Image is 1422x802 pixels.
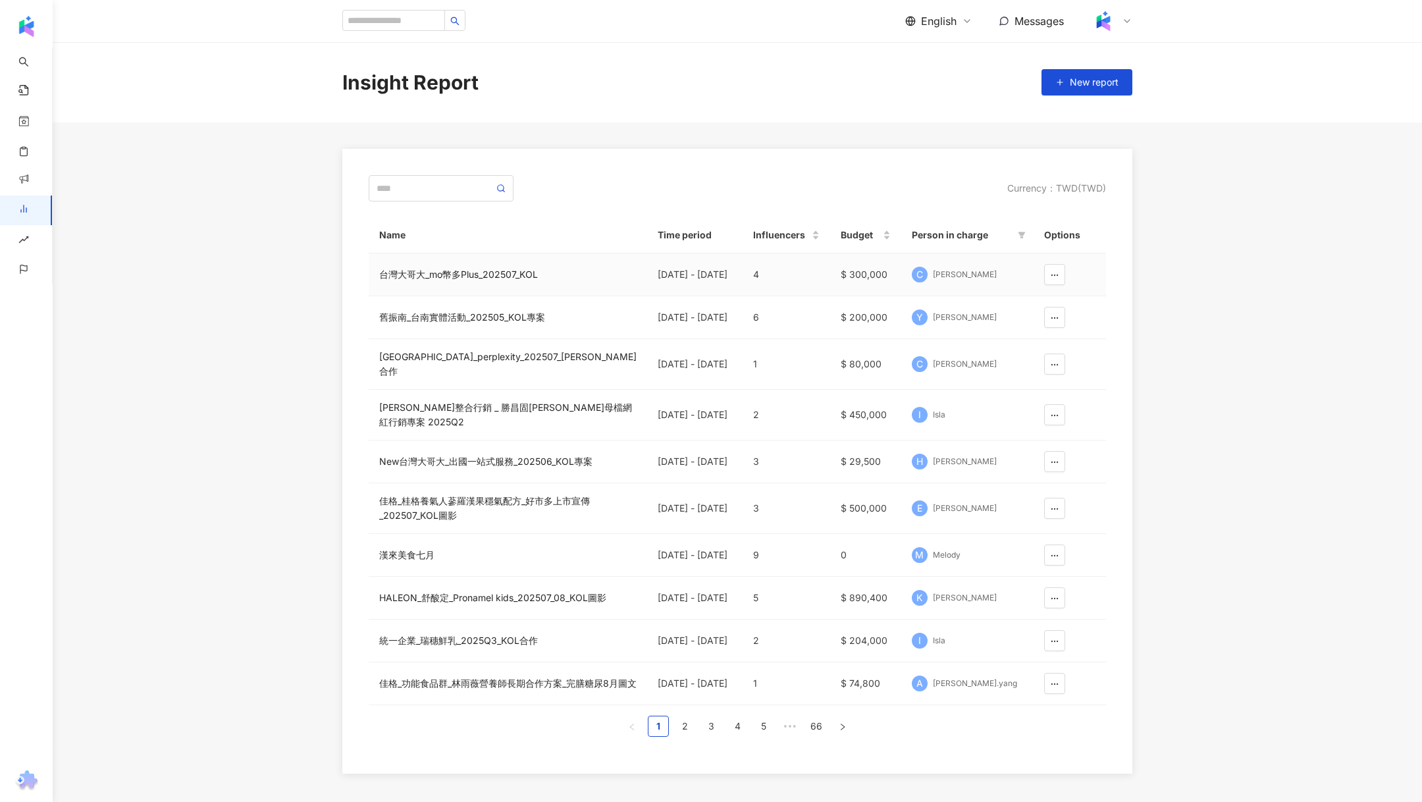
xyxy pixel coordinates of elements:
[727,716,748,737] li: 4
[648,716,668,736] a: 1
[379,548,637,562] a: 漢來美食七月
[18,47,66,78] a: search
[806,716,826,736] a: 66
[916,591,922,605] span: K
[379,310,637,325] div: 舊振南_台南實體活動_202505_KOL專案
[658,633,732,648] div: [DATE] - [DATE]
[743,296,830,339] td: 6
[933,312,997,323] div: [PERSON_NAME]
[912,228,1013,242] span: Person in charge
[917,501,922,516] span: E
[701,716,721,736] a: 3
[1091,9,1116,34] img: Kolr%20app%20icon%20%281%29.png
[933,635,945,647] div: Isla
[832,716,853,737] button: right
[916,357,923,371] span: C
[830,254,901,296] td: $ 300,000
[1034,217,1106,254] th: Options
[1041,69,1132,95] button: New report
[658,676,732,691] div: [DATE] - [DATE]
[743,339,830,390] td: 1
[658,454,732,469] div: [DATE] - [DATE]
[379,676,637,691] a: 佳格_功能食品群_林雨薇營養師長期合作方案_完膳糖尿8月圖文
[658,310,732,325] div: [DATE] - [DATE]
[727,716,747,736] a: 4
[830,339,901,390] td: $ 80,000
[830,577,901,620] td: $ 890,400
[830,620,901,662] td: $ 204,000
[379,400,637,429] a: [PERSON_NAME]整合行銷 _ 勝昌固[PERSON_NAME]母檔網紅行銷專案 2025Q2
[915,548,924,562] span: M
[379,350,637,379] a: [GEOGRAPHIC_DATA]_perplexity_202507_[PERSON_NAME]合作
[933,269,997,281] div: [PERSON_NAME]
[830,217,901,254] th: Budget
[743,441,830,483] td: 3
[658,357,732,371] div: [DATE] - [DATE]
[779,716,801,737] span: •••
[830,441,901,483] td: $ 29,500
[743,620,830,662] td: 2
[753,716,774,737] li: 5
[369,217,647,254] th: Name
[933,359,997,370] div: [PERSON_NAME]
[658,591,732,605] div: [DATE] - [DATE]
[830,296,901,339] td: $ 200,000
[621,716,643,737] li: Previous Page
[933,503,997,514] div: [PERSON_NAME]
[379,267,637,282] a: 台灣大哥大_mo幣多Plus_202507_KOL
[1014,14,1064,28] span: Messages
[933,410,945,421] div: Isla
[830,534,901,577] td: 0
[16,16,37,37] img: logo icon
[450,16,460,26] span: search
[647,217,743,254] th: Time period
[621,716,643,737] button: left
[379,633,637,648] a: 統一企業_瑞穗鮮乳_2025Q3_KOL合作
[918,408,921,422] span: I
[379,494,637,523] a: 佳格_桂格養氣人蔘羅漢果穩氣配方_好市多上市宣傳_202507_KOL圖影
[700,716,722,737] li: 3
[916,676,923,691] span: A
[743,217,830,254] th: Influencers
[933,456,997,468] div: [PERSON_NAME]
[743,483,830,534] td: 3
[832,716,853,737] li: Next Page
[1015,225,1028,245] span: filter
[839,723,847,731] span: right
[753,228,809,242] span: Influencers
[918,633,921,648] span: I
[342,68,479,96] div: Insight Report
[658,548,732,562] div: [DATE] - [DATE]
[921,14,957,28] span: English
[674,716,695,737] li: 2
[933,678,1017,689] div: [PERSON_NAME].yang
[933,593,997,604] div: [PERSON_NAME]
[658,408,732,422] div: [DATE] - [DATE]
[933,550,961,561] div: Melody
[830,390,901,441] td: $ 450,000
[743,254,830,296] td: 4
[916,267,923,282] span: C
[743,534,830,577] td: 9
[14,770,39,791] img: chrome extension
[830,483,901,534] td: $ 500,000
[1007,182,1106,195] div: Currency ： TWD ( TWD )
[779,716,801,737] li: Next 5 Pages
[916,454,923,469] span: H
[743,577,830,620] td: 5
[675,716,695,736] a: 2
[658,501,732,516] div: [DATE] - [DATE]
[658,267,732,282] div: [DATE] - [DATE]
[743,390,830,441] td: 2
[379,591,637,605] a: HALEON_舒酸定_Pronamel kids_202507_08_KOL圖影
[379,454,637,469] a: New台灣大哥大_出國一站式服務_202506_KOL專案
[648,716,669,737] li: 1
